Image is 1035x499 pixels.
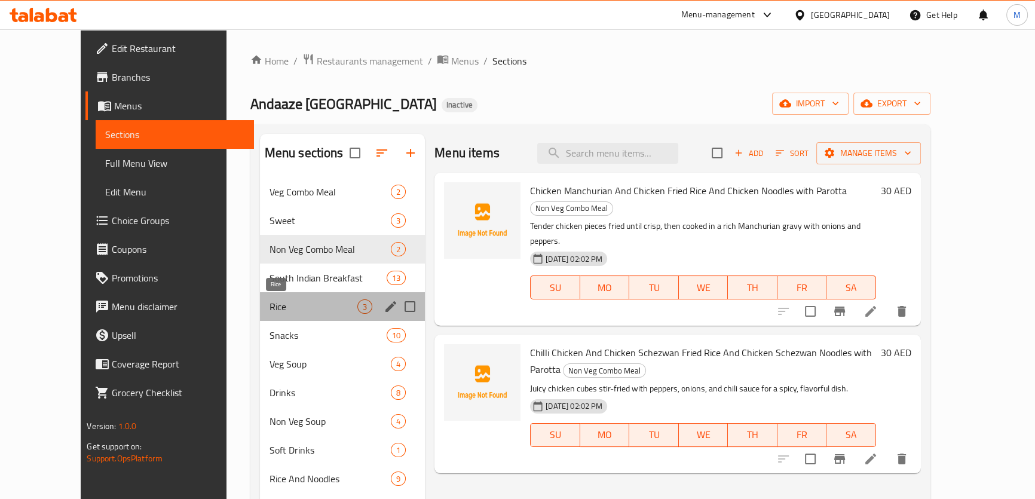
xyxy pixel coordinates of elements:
span: 10 [387,330,405,341]
h6: 30 AED [881,182,911,199]
button: MO [580,423,630,447]
span: Version: [87,418,116,434]
button: Manage items [816,142,921,164]
span: 1.0.0 [118,418,136,434]
div: Inactive [442,98,477,112]
div: items [391,242,406,256]
span: Sections [492,54,526,68]
div: Soft Drinks1 [260,436,425,464]
div: items [391,357,406,371]
span: Add item [730,144,768,163]
span: SA [831,279,871,296]
span: TH [733,279,773,296]
h2: Menu sections [265,144,344,162]
div: Sweet3 [260,206,425,235]
span: Veg Combo Meal [270,185,391,199]
span: Select to update [798,446,823,472]
p: Juicy chicken cubes stir-fried with peppers, onions, and chili sauce for a spicy, flavorful dish. [530,381,876,396]
div: Non Veg Combo Meal2 [260,235,425,264]
span: Select to update [798,299,823,324]
span: Rice And Noodles [270,472,391,486]
div: South Indian Breakfast13 [260,264,425,292]
span: Menu disclaimer [112,299,244,314]
span: Manage items [826,146,911,161]
span: [DATE] 02:02 PM [541,253,607,265]
span: 4 [391,359,405,370]
button: export [853,93,930,115]
h2: Menu items [434,144,500,162]
a: Upsell [85,321,253,350]
span: 2 [391,186,405,198]
div: Non Veg Combo Meal [530,201,613,216]
button: TH [728,275,777,299]
button: delete [887,445,916,473]
span: WE [684,426,724,443]
a: Edit menu item [863,304,878,319]
button: Sort [773,144,812,163]
a: Sections [96,120,253,149]
div: Veg Combo Meal2 [260,177,425,206]
button: TU [629,275,679,299]
button: Add section [396,139,425,167]
a: Edit Restaurant [85,34,253,63]
span: MO [585,279,625,296]
button: import [772,93,849,115]
span: Grocery Checklist [112,385,244,400]
span: FR [782,279,822,296]
div: items [391,443,406,457]
span: Edit Menu [105,185,244,199]
div: Veg Soup4 [260,350,425,378]
img: Chicken Manchurian And Chicken Fried Rice And Chicken Noodles with Parotta [444,182,520,259]
a: Promotions [85,264,253,292]
button: edit [382,298,400,316]
div: Non Veg Combo Meal [563,363,646,378]
a: Home [250,54,289,68]
div: items [357,299,372,314]
span: Full Menu View [105,156,244,170]
span: WE [684,279,724,296]
span: South Indian Breakfast [270,271,387,285]
span: Coverage Report [112,357,244,371]
a: Choice Groups [85,206,253,235]
nav: breadcrumb [250,53,930,69]
a: Menus [437,53,479,69]
div: [GEOGRAPHIC_DATA] [811,8,890,22]
span: Chicken Manchurian And Chicken Fried Rice And Chicken Noodles with Parotta [530,182,847,200]
h6: 30 AED [881,344,911,361]
span: Non Veg Combo Meal [531,201,613,215]
span: 4 [391,416,405,427]
span: export [863,96,921,111]
input: search [537,143,678,164]
button: TU [629,423,679,447]
img: Chilli Chicken And Chicken Schezwan Fried Rice And Chicken Schezwan Noodles with Parotta [444,344,520,421]
span: Snacks [270,328,387,342]
button: SU [530,423,580,447]
span: TU [634,426,674,443]
li: / [428,54,432,68]
span: 2 [391,244,405,255]
span: MO [585,426,625,443]
span: Non Veg Soup [270,414,391,428]
span: 13 [387,273,405,284]
span: Promotions [112,271,244,285]
button: TH [728,423,777,447]
span: Choice Groups [112,213,244,228]
span: Drinks [270,385,391,400]
div: items [391,414,406,428]
button: Branch-specific-item [825,297,854,326]
p: Tender chicken pieces fried until crisp, then cooked in a rich Manchurian gravy with onions and p... [530,219,876,249]
span: Veg Soup [270,357,391,371]
span: Sort sections [368,139,396,167]
button: Add [730,144,768,163]
a: Menus [85,91,253,120]
button: SA [826,275,876,299]
span: Upsell [112,328,244,342]
span: SU [535,426,575,443]
div: Snacks10 [260,321,425,350]
a: Grocery Checklist [85,378,253,407]
button: WE [679,423,728,447]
